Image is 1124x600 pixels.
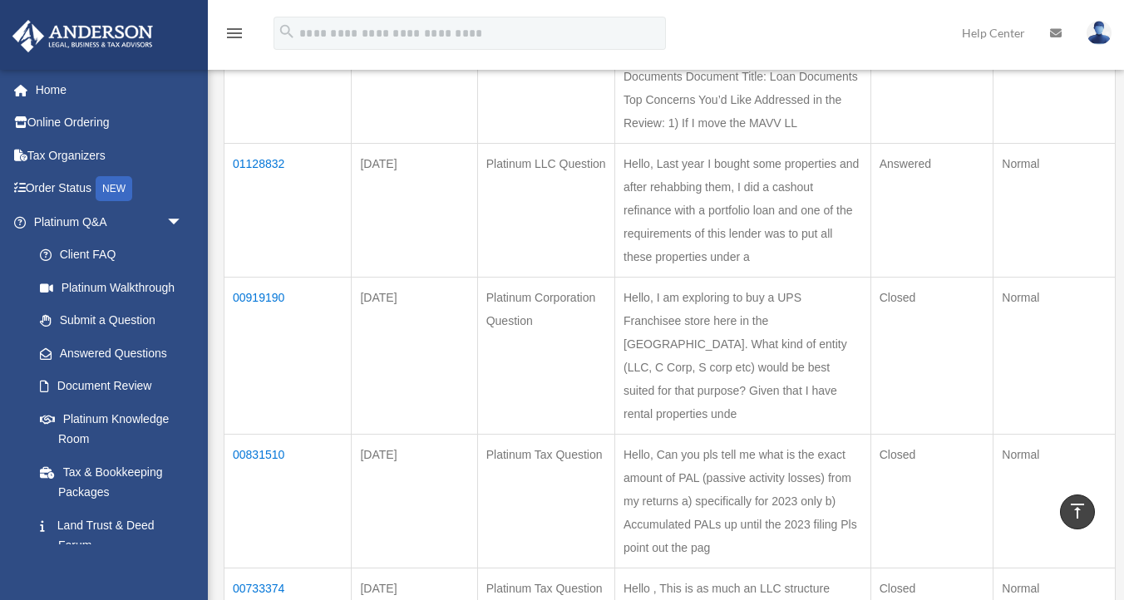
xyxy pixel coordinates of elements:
[352,434,477,568] td: [DATE]
[352,277,477,434] td: [DATE]
[224,23,244,43] i: menu
[870,9,993,143] td: Submitted
[12,139,208,172] a: Tax Organizers
[993,277,1116,434] td: Normal
[166,205,200,239] span: arrow_drop_down
[224,143,352,277] td: 01128832
[278,22,296,41] i: search
[477,143,614,277] td: Platinum LLC Question
[12,205,200,239] a: Platinum Q&Aarrow_drop_down
[993,434,1116,568] td: Normal
[23,239,200,272] a: Client FAQ
[23,271,200,304] a: Platinum Walkthrough
[7,20,158,52] img: Anderson Advisors Platinum Portal
[870,143,993,277] td: Answered
[615,434,871,568] td: Hello, Can you pls tell me what is the exact amount of PAL (passive activity losses) from my retu...
[870,434,993,568] td: Closed
[23,402,200,455] a: Platinum Knowledge Room
[352,143,477,277] td: [DATE]
[615,9,871,143] td: Type of Document: Portfolio Loan Documents and [US_STATE] LLC Document Title: Loan Documents Docu...
[870,277,993,434] td: Closed
[1060,494,1095,529] a: vertical_align_top
[224,277,352,434] td: 00919190
[224,434,352,568] td: 00831510
[23,304,200,337] a: Submit a Question
[477,434,614,568] td: Platinum Tax Question
[23,337,191,370] a: Answered Questions
[615,277,871,434] td: Hello, I am exploring to buy a UPS Franchisee store here in the [GEOGRAPHIC_DATA]. What kind of e...
[12,73,208,106] a: Home
[12,106,208,140] a: Online Ordering
[615,143,871,277] td: Hello, Last year I bought some properties and after rehabbing them, I did a cashout refinance wit...
[993,9,1116,143] td: Normal
[352,9,477,143] td: [DATE]
[23,370,200,403] a: Document Review
[224,9,352,143] td: 01130635
[23,509,200,562] a: Land Trust & Deed Forum
[23,455,200,509] a: Tax & Bookkeeping Packages
[1087,21,1112,45] img: User Pic
[96,176,132,201] div: NEW
[1067,501,1087,521] i: vertical_align_top
[477,9,614,143] td: Platinum Document Review [DATE] 15:37
[224,29,244,43] a: menu
[12,172,208,206] a: Order StatusNEW
[993,143,1116,277] td: Normal
[477,277,614,434] td: Platinum Corporation Question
